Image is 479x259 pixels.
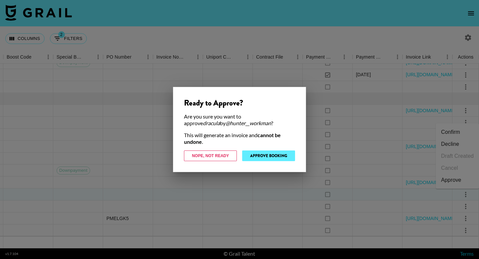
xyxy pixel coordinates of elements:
[226,120,271,126] em: @ hunter__workman
[203,120,220,126] em: dracula
[184,98,295,108] div: Ready to Approve?
[184,150,237,161] button: Nope, Not Ready
[184,132,281,145] strong: cannot be undone
[242,150,295,161] button: Approve Booking
[184,132,295,145] div: This will generate an invoice and .
[184,113,295,127] div: Are you sure you want to approve by ?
